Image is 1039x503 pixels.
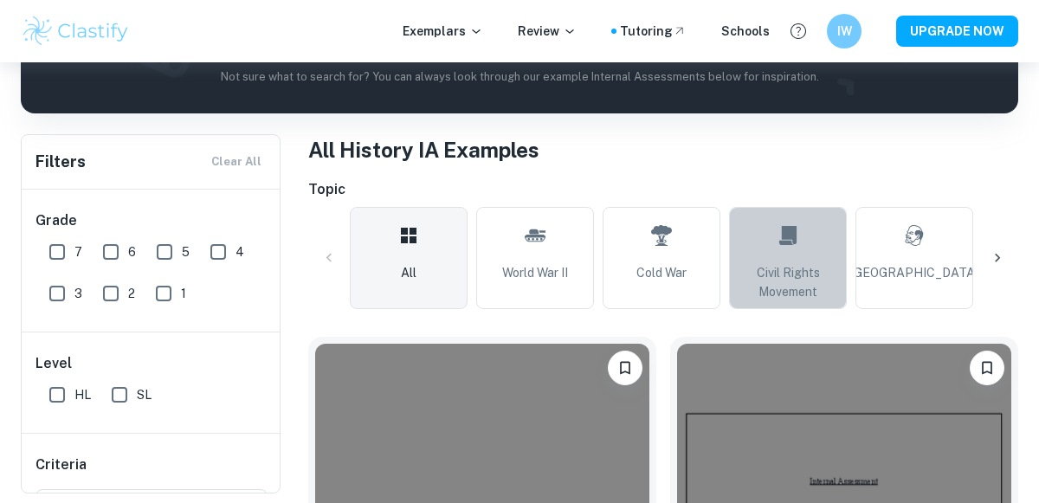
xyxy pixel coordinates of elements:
[970,351,1004,385] button: Bookmark
[835,22,855,41] h6: IW
[35,68,1004,86] p: Not sure what to search for? You can always look through our example Internal Assessments below f...
[403,22,483,41] p: Exemplars
[181,284,186,303] span: 1
[502,263,568,282] span: World War II
[35,150,86,174] h6: Filters
[827,14,862,48] button: IW
[128,242,136,261] span: 6
[308,134,1018,165] h1: All History IA Examples
[620,22,687,41] a: Tutoring
[137,385,152,404] span: SL
[35,353,268,374] h6: Level
[35,455,87,475] h6: Criteria
[850,263,978,282] span: [GEOGRAPHIC_DATA]
[74,284,82,303] span: 3
[128,284,135,303] span: 2
[182,242,190,261] span: 5
[737,263,839,301] span: Civil Rights Movement
[21,14,131,48] img: Clastify logo
[784,16,813,46] button: Help and Feedback
[721,22,770,41] a: Schools
[74,385,91,404] span: HL
[608,351,642,385] button: Bookmark
[518,22,577,41] p: Review
[308,179,1018,200] h6: Topic
[636,263,687,282] span: Cold War
[896,16,1018,47] button: UPGRADE NOW
[401,263,416,282] span: All
[74,242,82,261] span: 7
[35,210,268,231] h6: Grade
[236,242,244,261] span: 4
